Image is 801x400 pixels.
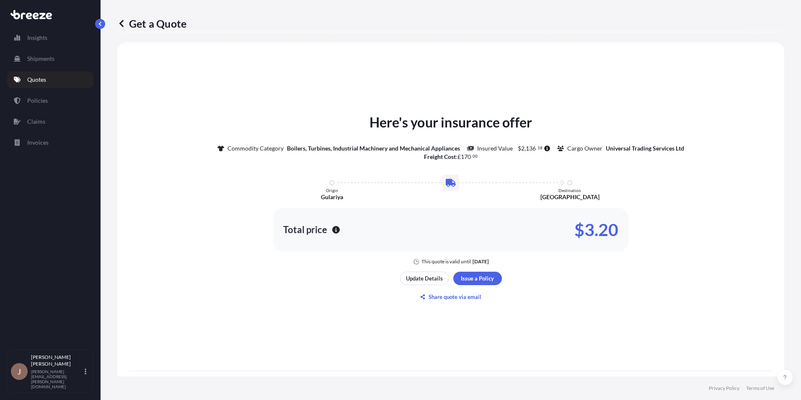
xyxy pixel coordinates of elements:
span: . [536,146,537,149]
p: [DATE] [473,258,489,265]
p: Invoices [27,138,49,147]
a: Policies [7,92,93,109]
span: , [525,145,526,151]
p: [GEOGRAPHIC_DATA] [540,193,599,201]
span: £ [457,154,461,160]
span: 00 [473,155,478,158]
p: Issue a Policy [461,274,494,283]
p: Origin [326,188,338,193]
p: [PERSON_NAME] [PERSON_NAME] [31,354,83,367]
p: Cargo Owner [567,144,602,153]
p: Claims [27,117,45,126]
p: Policies [27,96,48,105]
b: Freight Cost [424,153,456,160]
button: Issue a Policy [453,272,502,285]
span: . [471,155,472,158]
button: Update Details [400,272,449,285]
p: : [424,153,478,161]
a: Claims [7,113,93,130]
span: 170 [461,154,471,160]
a: Quotes [7,71,93,88]
p: Insights [27,34,47,42]
p: Commodity Category [227,144,284,153]
span: 18 [537,146,543,149]
p: Here's your insurance offer [369,112,532,132]
p: Destination [558,188,581,193]
p: Universal Trading Services Ltd [606,144,684,153]
span: $ [518,145,521,151]
p: Gulariya [321,193,343,201]
a: Terms of Use [746,385,774,392]
span: 2 [521,145,525,151]
p: Quotes [27,75,46,84]
span: 136 [526,145,536,151]
a: Shipments [7,50,93,67]
a: Privacy Policy [709,385,739,392]
p: Share quote via email [429,293,481,301]
div: Main Exclusions [139,374,762,395]
a: Invoices [7,134,93,151]
a: Insights [7,29,93,46]
p: Shipments [27,55,54,63]
p: Get a Quote [117,17,186,30]
p: $3.20 [574,223,618,236]
p: This quote is valid until [421,258,471,265]
span: J [18,367,21,376]
p: Boilers, Turbines, Industrial Machinery and Mechanical Appliances [287,144,460,153]
button: Share quote via email [400,290,502,304]
p: Update Details [406,274,443,283]
p: [PERSON_NAME][EMAIL_ADDRESS][PERSON_NAME][DOMAIN_NAME] [31,369,83,389]
p: Insured Value [477,144,513,153]
p: Total price [283,226,327,234]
